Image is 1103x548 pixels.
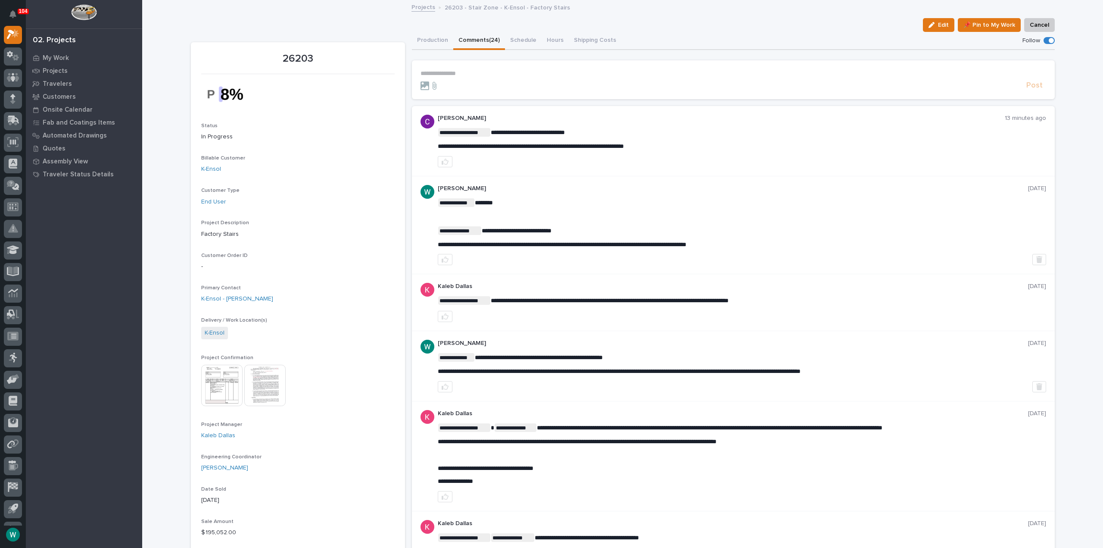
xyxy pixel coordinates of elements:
a: Automated Drawings [26,129,142,142]
p: Quotes [43,145,65,153]
a: Fab and Coatings Items [26,116,142,129]
p: 26203 - Stair Zone - K-Ensol - Factory Stairs [445,2,570,12]
p: My Work [43,54,69,62]
span: Primary Contact [201,285,241,291]
p: Kaleb Dallas [438,410,1028,417]
a: K-Ensol [201,165,221,174]
p: - [201,262,395,271]
span: Cancel [1030,20,1049,30]
a: [PERSON_NAME] [201,463,248,473]
span: Edit [938,21,949,29]
p: [DATE] [1028,520,1046,527]
button: Delete post [1032,381,1046,392]
span: Engineering Coordinator [201,454,262,460]
p: Follow [1022,37,1040,44]
p: [DATE] [1028,410,1046,417]
span: Date Sold [201,487,226,492]
span: Status [201,123,218,128]
a: Traveler Status Details [26,168,142,181]
div: Notifications104 [11,10,22,24]
a: My Work [26,51,142,64]
button: users-avatar [4,526,22,544]
p: Traveler Status Details [43,171,114,178]
a: End User [201,197,226,207]
button: Production [412,32,453,50]
p: Travelers [43,80,72,88]
button: Hours [542,32,569,50]
span: Delivery / Work Location(s) [201,318,267,323]
img: rKLbK90MKuwIZqlp_P8_G7uGrh6Gxrw0Yg4Ilb4_d0Q [201,79,266,109]
a: Kaleb Dallas [201,431,235,440]
a: Customers [26,90,142,103]
button: like this post [438,254,452,265]
button: like this post [438,156,452,167]
p: Fab and Coatings Items [43,119,115,127]
span: Post [1026,81,1043,91]
p: 104 [19,8,28,14]
span: 📌 Pin to My Work [963,20,1015,30]
p: Kaleb Dallas [438,520,1028,527]
button: Delete post [1032,254,1046,265]
button: like this post [438,491,452,502]
p: [DATE] [201,496,395,505]
button: Cancel [1024,18,1055,32]
img: AItbvmm9XFGwq9MR7ZO9lVE1d7-1VhVxQizPsTd1Fh95=s96-c [421,115,434,128]
img: ACg8ocJFQJZtOpq0mXhEl6L5cbQXDkmdPAf0fdoBPnlMfqfX=s96-c [421,410,434,424]
p: Onsite Calendar [43,106,93,114]
p: Projects [43,67,68,75]
p: [DATE] [1028,185,1046,192]
span: Project Manager [201,422,242,427]
a: Projects [26,64,142,77]
img: Workspace Logo [71,4,97,20]
img: ACg8ocJFQJZtOpq0mXhEl6L5cbQXDkmdPAf0fdoBPnlMfqfX=s96-c [421,283,434,297]
button: Schedule [505,32,542,50]
span: Project Confirmation [201,355,253,360]
p: [DATE] [1028,340,1046,347]
p: 13 minutes ago [1005,115,1046,122]
span: Billable Customer [201,156,245,161]
p: In Progress [201,132,395,141]
button: 📌 Pin to My Work [958,18,1021,32]
a: K-Ensol [205,329,224,338]
a: Travelers [26,77,142,90]
p: 26203 [201,53,395,65]
p: Kaleb Dallas [438,283,1028,290]
p: [DATE] [1028,283,1046,290]
p: $ 195,052.00 [201,528,395,537]
p: [PERSON_NAME] [438,185,1028,192]
button: like this post [438,381,452,392]
p: Automated Drawings [43,132,107,140]
button: Comments (24) [453,32,505,50]
span: Customer Type [201,188,240,193]
img: AATXAJw4slNr5ea0WduZQVIpKGhdapBAGQ9xVsOeEvl5=s96-c [421,185,434,199]
span: Customer Order ID [201,253,248,258]
button: like this post [438,311,452,322]
p: Factory Stairs [201,230,395,239]
p: [PERSON_NAME] [438,115,1005,122]
button: Shipping Costs [569,32,621,50]
img: AATXAJw4slNr5ea0WduZQVIpKGhdapBAGQ9xVsOeEvl5=s96-c [421,340,434,354]
a: K-Ensol - [PERSON_NAME] [201,294,273,304]
button: Post [1023,81,1046,91]
span: Sale Amount [201,519,234,524]
p: [PERSON_NAME] [438,340,1028,347]
a: Quotes [26,142,142,155]
a: Onsite Calendar [26,103,142,116]
p: Assembly View [43,158,88,166]
img: ACg8ocJFQJZtOpq0mXhEl6L5cbQXDkmdPAf0fdoBPnlMfqfX=s96-c [421,520,434,534]
a: Assembly View [26,155,142,168]
button: Edit [923,18,954,32]
span: Project Description [201,220,249,225]
button: Notifications [4,5,22,23]
a: Projects [411,2,435,12]
div: 02. Projects [33,36,76,45]
p: Customers [43,93,76,101]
